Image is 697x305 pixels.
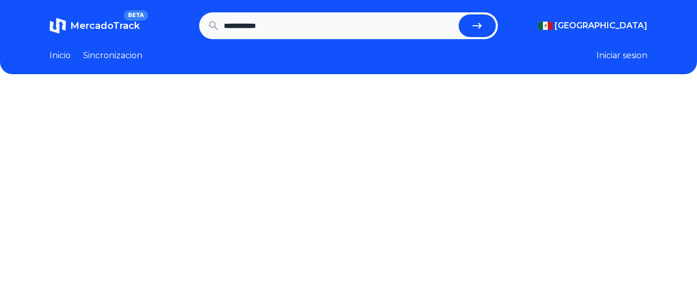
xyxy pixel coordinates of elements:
a: Inicio [50,49,71,62]
button: [GEOGRAPHIC_DATA] [538,20,647,32]
a: MercadoTrackBETA [50,18,140,34]
img: MercadoTrack [50,18,66,34]
img: Mexico [538,22,553,30]
span: [GEOGRAPHIC_DATA] [555,20,647,32]
span: BETA [124,10,148,21]
span: MercadoTrack [70,20,140,31]
a: Sincronizacion [83,49,142,62]
button: Iniciar sesion [596,49,647,62]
